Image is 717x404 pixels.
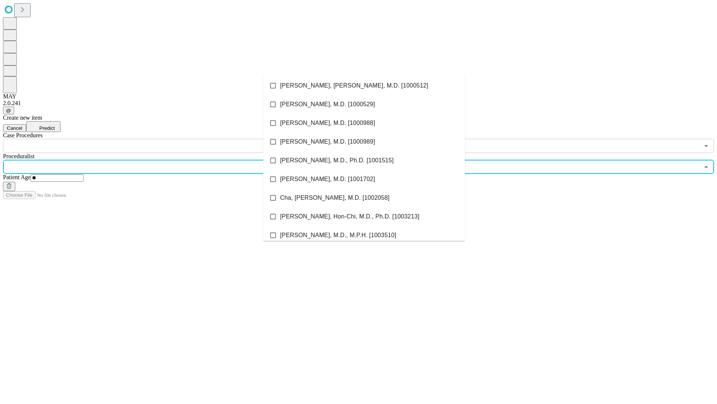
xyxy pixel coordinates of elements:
[3,153,34,159] span: Proceduralist
[7,125,22,131] span: Cancel
[701,141,711,151] button: Open
[26,121,60,132] button: Predict
[39,125,55,131] span: Predict
[3,124,26,132] button: Cancel
[280,100,375,109] span: [PERSON_NAME], M.D. [1000529]
[3,132,43,138] span: Scheduled Procedure
[6,108,11,113] span: @
[280,175,375,184] span: [PERSON_NAME], M.D. [1001702]
[280,137,375,146] span: [PERSON_NAME], M.D. [1000989]
[3,107,14,114] button: @
[280,193,389,202] span: Cha, [PERSON_NAME], M.D. [1002058]
[3,93,714,100] div: MAY
[701,162,711,172] button: Close
[280,231,396,240] span: [PERSON_NAME], M.D., M.P.H. [1003510]
[280,156,394,165] span: [PERSON_NAME], M.D., Ph.D. [1001515]
[3,100,714,107] div: 2.0.241
[280,212,419,221] span: [PERSON_NAME], Hon-Chi, M.D., Ph.D. [1003213]
[3,174,31,180] span: Patient Age
[280,119,375,128] span: [PERSON_NAME], M.D. [1000988]
[3,114,42,121] span: Create new item
[280,81,428,90] span: [PERSON_NAME], [PERSON_NAME], M.D. [1000512]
